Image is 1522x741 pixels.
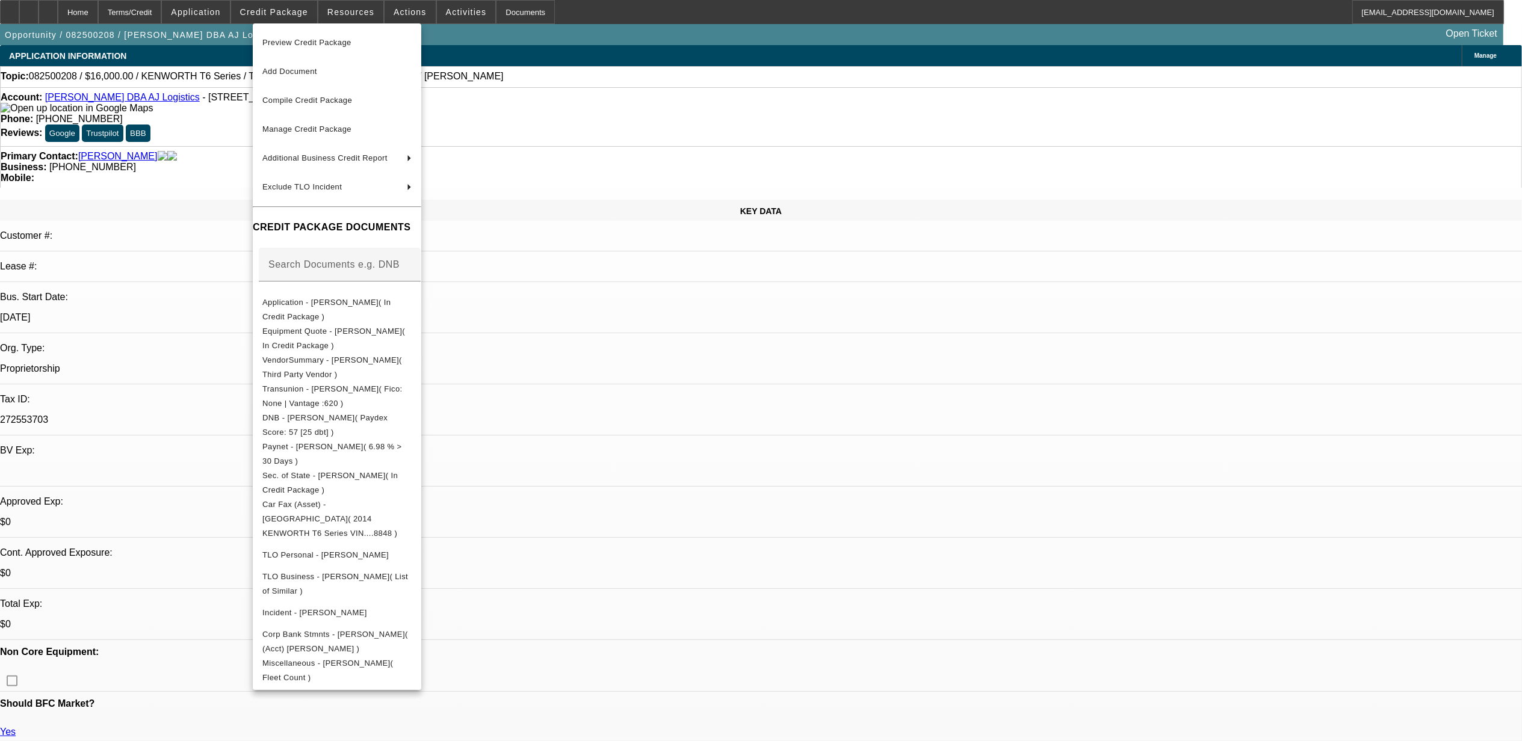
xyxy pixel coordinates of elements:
[262,499,397,537] span: Car Fax (Asset) - [GEOGRAPHIC_DATA]( 2014 KENWORTH T6 Series VIN....8848 )
[253,410,421,439] button: DNB - Jose A Reza( Paydex Score: 57 [25 dbt] )
[262,326,405,349] span: Equipment Quote - [PERSON_NAME]( In Credit Package )
[262,629,408,653] span: Corp Bank Stmnts - [PERSON_NAME]( (Acct) [PERSON_NAME] )
[262,550,389,559] span: TLO Personal - [PERSON_NAME]
[262,658,393,681] span: Miscellaneous - [PERSON_NAME]( Fleet Count )
[253,352,421,381] button: VendorSummary - Jose A Reza( Third Party Vendor )
[262,96,352,105] span: Compile Credit Package
[253,468,421,497] button: Sec. of State - Jose A Reza( In Credit Package )
[253,220,421,235] h4: CREDIT PACKAGE DOCUMENTS
[253,598,421,627] button: Incident - Reza, Jose
[268,259,400,269] mat-label: Search Documents e.g. DNB
[262,571,408,595] span: TLO Business - [PERSON_NAME]( List of Similar )
[262,470,398,494] span: Sec. of State - [PERSON_NAME]( In Credit Package )
[262,297,391,321] span: Application - [PERSON_NAME]( In Credit Package )
[262,441,402,465] span: Paynet - [PERSON_NAME]( 6.98 % > 30 Days )
[253,497,421,540] button: Car Fax (Asset) - KENWORTH( 2014 KENWORTH T6 Series VIN....8848 )
[253,381,421,410] button: Transunion - Reza, Jose( Fico: None | Vantage :620 )
[262,38,351,47] span: Preview Credit Package
[253,656,421,684] button: Miscellaneous - Jose A Reza( Fleet Count )
[262,125,351,134] span: Manage Credit Package
[262,607,367,616] span: Incident - [PERSON_NAME]
[253,540,421,569] button: TLO Personal - Reza, Jose
[253,569,421,598] button: TLO Business - Jose A Reza( List of Similar )
[262,355,402,378] span: VendorSummary - [PERSON_NAME]( Third Party Vendor )
[262,384,403,407] span: Transunion - [PERSON_NAME]( Fico: None | Vantage :620 )
[253,627,421,656] button: Corp Bank Stmnts - Jose A Reza( (Acct) Jose A Reza )
[262,153,388,162] span: Additional Business Credit Report
[262,413,388,436] span: DNB - [PERSON_NAME]( Paydex Score: 57 [25 dbt] )
[253,295,421,324] button: Application - Jose A Reza( In Credit Package )
[262,67,317,76] span: Add Document
[262,182,342,191] span: Exclude TLO Incident
[253,324,421,352] button: Equipment Quote - Jose A Reza( In Credit Package )
[253,439,421,468] button: Paynet - Jose A Reza( 6.98 % > 30 Days )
